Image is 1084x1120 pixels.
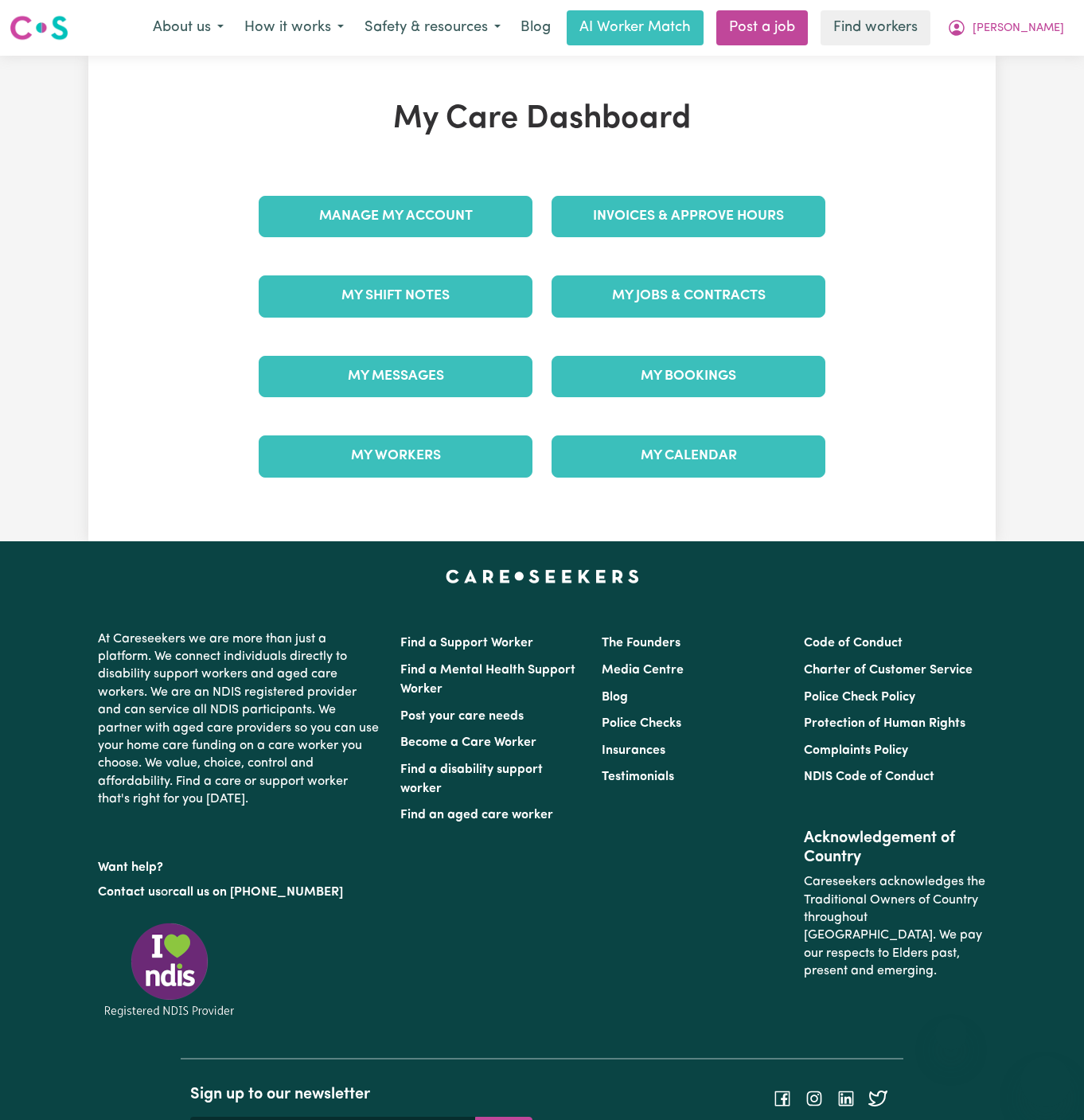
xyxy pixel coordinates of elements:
a: My Bookings [552,356,825,397]
a: Careseekers home page [446,570,639,583]
a: Follow Careseekers on LinkedIn [836,1092,856,1105]
a: Contact us [98,886,161,899]
a: My Shift Notes [259,275,532,317]
a: Insurances [602,744,665,757]
a: Follow Careseekers on Twitter [868,1092,887,1105]
a: Blog [511,10,560,45]
a: Post your care needs [400,710,524,723]
a: My Workers [259,435,532,477]
p: or [98,877,381,907]
a: Media Centre [602,664,684,677]
a: Follow Careseekers on Instagram [805,1092,824,1105]
a: Manage My Account [259,196,532,237]
a: Find a disability support worker [400,763,543,795]
img: Registered NDIS provider [98,920,241,1020]
button: About us [142,11,234,45]
a: Blog [602,691,628,704]
h2: Acknowledgement of Country [804,829,986,867]
a: Police Check Policy [804,691,915,704]
a: Complaints Policy [804,744,908,757]
a: My Messages [259,356,532,397]
a: Find workers [821,10,930,45]
a: call us on [PHONE_NUMBER] [173,886,343,899]
a: My Jobs & Contracts [552,275,825,317]
button: Safety & resources [354,11,511,45]
a: Careseekers logo [10,10,68,46]
a: AI Worker Match [567,10,704,45]
a: Post a job [716,10,808,45]
a: Invoices & Approve Hours [552,196,825,237]
button: How it works [234,11,354,45]
a: Testimonials [602,771,674,783]
a: Follow Careseekers on Facebook [773,1092,792,1105]
h1: My Care Dashboard [249,100,835,139]
a: The Founders [602,637,680,650]
a: Find a Mental Health Support Worker [400,664,575,696]
a: Code of Conduct [804,637,903,650]
a: Charter of Customer Service [804,664,973,677]
h2: Sign up to our newsletter [190,1085,532,1104]
a: Protection of Human Rights [804,717,965,730]
a: Find an aged care worker [400,809,553,821]
iframe: Close message [935,1018,967,1050]
p: Careseekers acknowledges the Traditional Owners of Country throughout [GEOGRAPHIC_DATA]. We pay o... [804,867,986,986]
a: Become a Care Worker [400,736,536,749]
a: Police Checks [602,717,681,730]
a: NDIS Code of Conduct [804,771,934,783]
p: Want help? [98,853,381,876]
p: At Careseekers we are more than just a platform. We connect individuals directly to disability su... [98,624,381,815]
a: My Calendar [552,435,825,477]
img: Careseekers logo [10,14,68,42]
span: [PERSON_NAME] [973,20,1064,37]
button: My Account [937,11,1074,45]
a: Find a Support Worker [400,637,533,650]
iframe: Button to launch messaging window [1020,1056,1071,1107]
